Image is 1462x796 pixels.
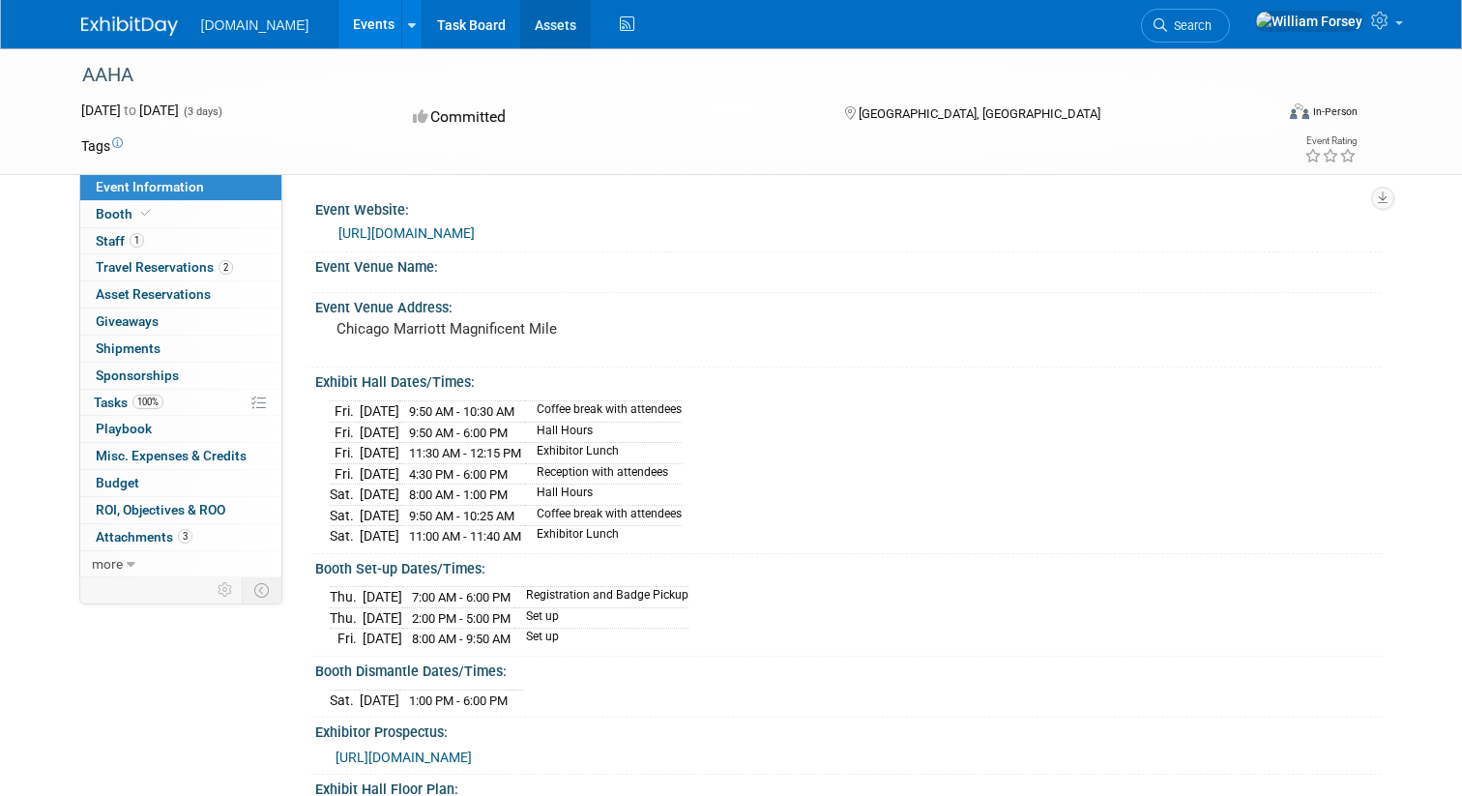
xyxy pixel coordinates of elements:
[330,629,363,649] td: Fri.
[514,629,688,649] td: Set up
[525,463,682,485] td: Reception with attendees
[96,421,152,436] span: Playbook
[315,252,1382,277] div: Event Venue Name:
[1290,103,1309,119] img: Format-Inperson.png
[80,416,281,442] a: Playbook
[1141,9,1230,43] a: Search
[80,390,281,416] a: Tasks100%
[75,58,1249,93] div: AAHA
[96,502,225,517] span: ROI, Objectives & ROO
[80,363,281,389] a: Sponsorships
[514,607,688,629] td: Set up
[525,422,682,443] td: Hall Hours
[330,526,360,546] td: Sat.
[859,106,1100,121] span: [GEOGRAPHIC_DATA], [GEOGRAPHIC_DATA]
[360,463,399,485] td: [DATE]
[81,103,179,118] span: [DATE] [DATE]
[409,693,508,708] span: 1:00 PM - 6:00 PM
[315,657,1382,681] div: Booth Dismantle Dates/Times:
[409,487,508,502] span: 8:00 AM - 1:00 PM
[1167,18,1212,33] span: Search
[1169,101,1358,130] div: Event Format
[80,524,281,550] a: Attachments3
[209,577,243,603] td: Personalize Event Tab Strip
[96,179,204,194] span: Event Information
[525,443,682,464] td: Exhibitor Lunch
[96,448,247,463] span: Misc. Expenses & Credits
[409,446,521,460] span: 11:30 AM - 12:15 PM
[201,17,309,33] span: [DOMAIN_NAME]
[360,443,399,464] td: [DATE]
[92,556,123,572] span: more
[80,336,281,362] a: Shipments
[412,590,511,604] span: 7:00 AM - 6:00 PM
[525,505,682,526] td: Coffee break with attendees
[360,485,399,506] td: [DATE]
[409,509,514,523] span: 9:50 AM - 10:25 AM
[330,587,363,608] td: Thu.
[80,443,281,469] a: Misc. Expenses & Credits
[96,529,192,545] span: Attachments
[338,225,475,241] a: [URL][DOMAIN_NAME]
[94,395,163,410] span: Tasks
[330,463,360,485] td: Fri.
[96,286,211,302] span: Asset Reservations
[363,629,402,649] td: [DATE]
[363,607,402,629] td: [DATE]
[412,611,511,626] span: 2:00 PM - 5:00 PM
[80,254,281,280] a: Travel Reservations2
[80,497,281,523] a: ROI, Objectives & ROO
[96,340,161,356] span: Shipments
[1312,104,1358,119] div: In-Person
[80,174,281,200] a: Event Information
[80,551,281,577] a: more
[409,404,514,419] span: 9:50 AM - 10:30 AM
[80,228,281,254] a: Staff1
[96,368,179,383] span: Sponsorships
[315,554,1382,578] div: Booth Set-up Dates/Times:
[525,400,682,422] td: Coffee break with attendees
[330,505,360,526] td: Sat.
[121,103,139,118] span: to
[178,529,192,544] span: 3
[315,718,1382,742] div: Exhibitor Prospectus:
[96,259,233,275] span: Travel Reservations
[336,320,739,338] pre: Chicago Marriott Magnificent Mile
[330,422,360,443] td: Fri.
[96,233,144,249] span: Staff
[130,233,144,248] span: 1
[330,400,360,422] td: Fri.
[407,101,813,134] div: Committed
[80,309,281,335] a: Giveaways
[525,526,682,546] td: Exhibitor Lunch
[141,208,151,219] i: Booth reservation complete
[409,529,521,544] span: 11:00 AM - 11:40 AM
[96,313,159,329] span: Giveaways
[81,16,178,36] img: ExhibitDay
[409,467,508,482] span: 4:30 PM - 6:00 PM
[132,395,163,409] span: 100%
[80,201,281,227] a: Booth
[330,443,360,464] td: Fri.
[242,577,281,603] td: Toggle Event Tabs
[363,587,402,608] td: [DATE]
[330,485,360,506] td: Sat.
[80,470,281,496] a: Budget
[315,368,1382,392] div: Exhibit Hall Dates/Times:
[80,281,281,308] a: Asset Reservations
[219,260,233,275] span: 2
[182,105,222,118] span: (3 days)
[315,195,1382,220] div: Event Website:
[360,400,399,422] td: [DATE]
[360,505,399,526] td: [DATE]
[1255,11,1363,32] img: William Forsey
[360,690,399,710] td: [DATE]
[412,632,511,646] span: 8:00 AM - 9:50 AM
[315,293,1382,317] div: Event Venue Address:
[330,690,360,710] td: Sat.
[336,750,472,765] a: [URL][DOMAIN_NAME]
[1304,136,1357,146] div: Event Rating
[409,426,508,440] span: 9:50 AM - 6:00 PM
[330,607,363,629] td: Thu.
